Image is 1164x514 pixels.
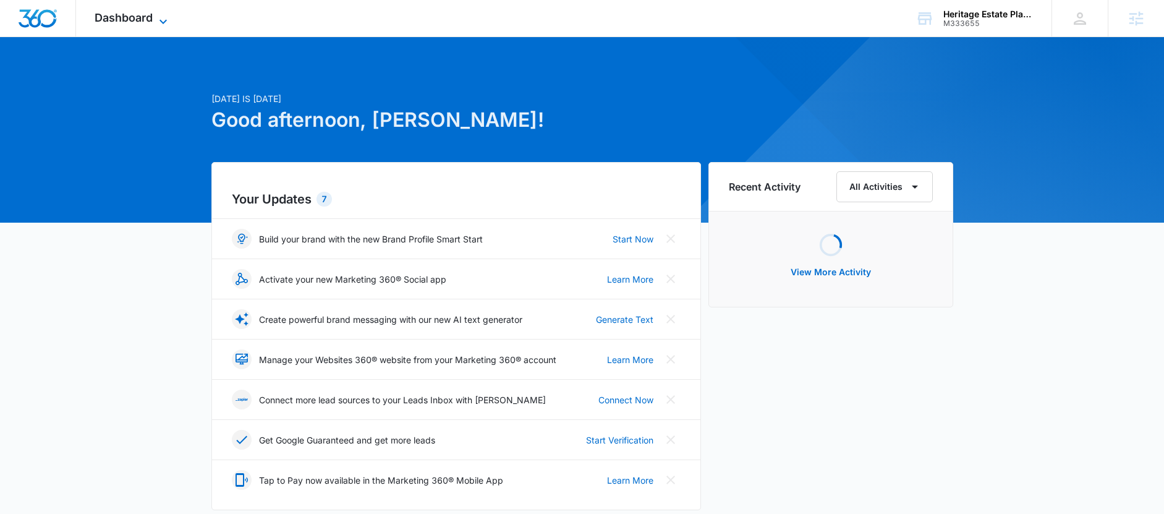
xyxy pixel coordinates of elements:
a: Learn More [607,474,653,487]
img: logo_orange.svg [20,20,30,30]
img: tab_domain_overview_orange.svg [33,72,43,82]
h1: Good afternoon, [PERSON_NAME]! [211,105,701,135]
span: Dashboard [95,11,153,24]
div: Domain Overview [47,73,111,81]
button: Close [661,229,681,249]
button: Close [661,309,681,329]
img: tab_keywords_by_traffic_grey.svg [123,72,133,82]
a: Connect Now [598,393,653,406]
a: Generate Text [596,313,653,326]
div: Keywords by Traffic [137,73,208,81]
a: Learn More [607,353,653,366]
button: Close [661,349,681,369]
div: v 4.0.25 [35,20,61,30]
button: Close [661,470,681,490]
p: Create powerful brand messaging with our new AI text generator [259,313,522,326]
h2: Your Updates [232,190,681,208]
a: Learn More [607,273,653,286]
a: Start Verification [586,434,653,447]
p: Get Google Guaranteed and get more leads [259,434,435,447]
p: Tap to Pay now available in the Marketing 360® Mobile App [259,474,503,487]
div: account name [943,9,1034,19]
button: Close [661,269,681,289]
button: Close [661,430,681,450]
div: account id [943,19,1034,28]
button: All Activities [836,171,933,202]
div: 7 [316,192,332,207]
button: Close [661,390,681,409]
p: Activate your new Marketing 360® Social app [259,273,446,286]
p: Build your brand with the new Brand Profile Smart Start [259,233,483,246]
div: Domain: [DOMAIN_NAME] [32,32,136,42]
p: Connect more lead sources to your Leads Inbox with [PERSON_NAME] [259,393,546,406]
a: Start Now [613,233,653,246]
p: Manage your Websites 360® website from your Marketing 360® account [259,353,556,366]
h6: Recent Activity [729,179,801,194]
button: View More Activity [778,257,883,287]
img: website_grey.svg [20,32,30,42]
p: [DATE] is [DATE] [211,92,701,105]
